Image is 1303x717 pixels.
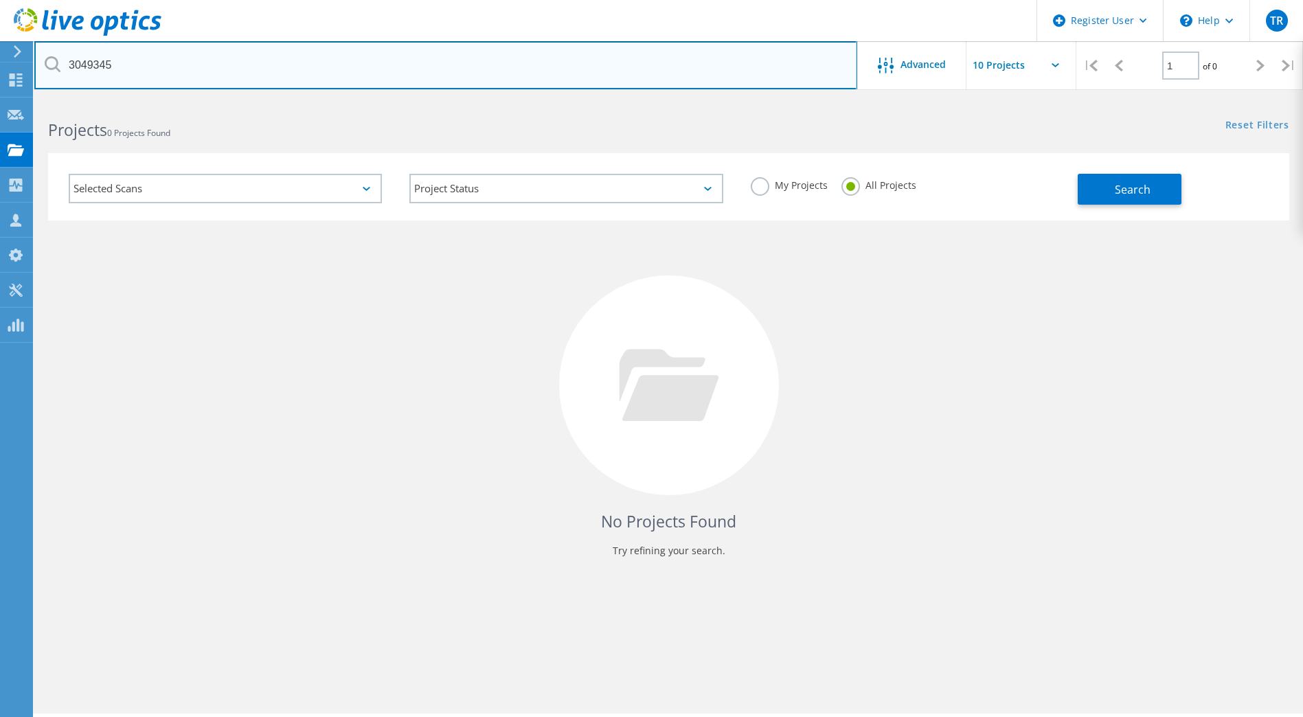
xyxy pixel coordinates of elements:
[62,540,1276,562] p: Try refining your search.
[1078,174,1181,205] button: Search
[1115,182,1151,197] span: Search
[34,41,857,89] input: Search projects by name, owner, ID, company, etc
[14,29,161,38] a: Live Optics Dashboard
[841,177,916,190] label: All Projects
[1180,14,1192,27] svg: \n
[900,60,946,69] span: Advanced
[62,510,1276,533] h4: No Projects Found
[1225,120,1289,132] a: Reset Filters
[1076,41,1104,90] div: |
[1270,15,1283,26] span: TR
[1275,41,1303,90] div: |
[751,177,828,190] label: My Projects
[409,174,723,203] div: Project Status
[69,174,382,203] div: Selected Scans
[1203,60,1217,72] span: of 0
[107,127,170,139] span: 0 Projects Found
[48,119,107,141] b: Projects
